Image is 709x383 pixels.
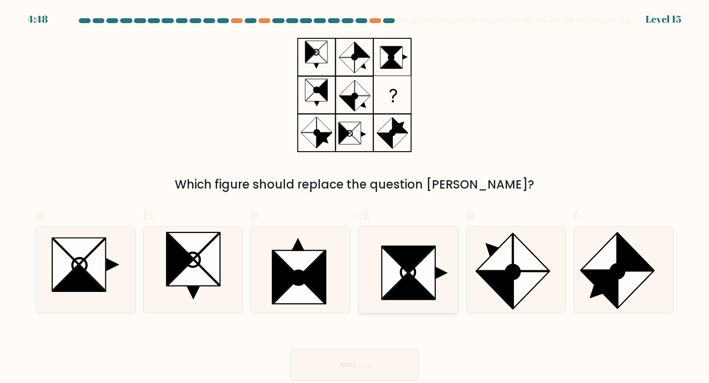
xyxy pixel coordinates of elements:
span: e. [466,206,477,225]
div: Which figure should replace the question [PERSON_NAME]? [41,176,668,193]
div: 4:48 [28,12,48,27]
div: Level 15 [645,12,681,27]
button: Next [290,349,419,381]
span: a. [35,206,47,225]
span: c. [251,206,261,225]
span: b. [143,206,155,225]
span: d. [358,206,370,225]
span: f. [574,206,580,225]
